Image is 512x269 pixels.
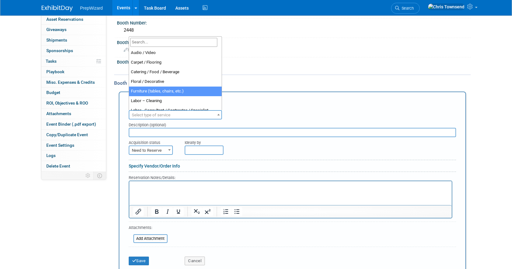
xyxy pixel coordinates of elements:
a: Asset Reservations [41,14,106,25]
a: Copy/Duplicate Event [41,130,106,140]
iframe: Rich Text Area [129,181,452,205]
li: Carpet / Flooring [129,58,222,67]
li: Audio / Video [129,48,222,58]
li: Floral / Decorative [129,77,222,87]
a: Delete Event [41,161,106,171]
a: Logs [41,150,106,161]
div: Ideally by [185,137,428,146]
a: Shipments [41,35,106,45]
div: Reservation Notes/Details: [129,174,452,181]
button: Bold [151,207,162,216]
input: Search... [130,38,217,47]
span: Giveaways [46,27,67,32]
span: ROI, Objectives & ROO [46,101,88,105]
button: Italic [162,207,173,216]
button: Insert/edit link [133,207,144,216]
li: Labor - Consultant / Contractor / Specialist [129,106,222,115]
a: Giveaways [41,25,106,35]
span: Need to Reserve [129,146,173,155]
a: Attachments [41,109,106,119]
a: Playbook [41,67,106,77]
div: Booth Number: [117,18,471,26]
span: Asset Reservations [46,17,83,22]
span: Attachments [46,111,71,116]
div: 2448 [122,25,466,35]
span: PrepWizard [80,6,103,11]
span: Event Settings [46,143,74,148]
div: Booth Notes: [117,57,471,65]
img: Chris Townsend [428,3,465,10]
span: Sponsorships [46,48,73,53]
span: Copy/Duplicate Event [46,132,88,137]
span: Delete Event [46,164,70,168]
li: Furniture (tables, chairs, etc.) [129,87,222,96]
a: Sponsorships [41,46,106,56]
span: Specify booth size [124,47,159,52]
span: Misc. Expenses & Credits [46,80,95,85]
a: Budget [41,87,106,98]
td: Personalize Event Tab Strip [83,172,94,180]
span: Tasks [46,59,57,64]
span: Search [399,6,414,11]
div: Acquisition status [129,137,176,146]
button: Bullet list [232,207,242,216]
li: Labor – Cleaning [129,96,222,106]
a: Tasks [41,56,106,66]
td: Toggle Event Tabs [93,172,106,180]
a: Event Binder (.pdf export) [41,119,106,129]
div: New Booth Service [129,99,456,109]
img: ExhibitDay [42,5,73,11]
button: Superscript [202,207,213,216]
button: Cancel [185,257,205,265]
button: Numbered list [221,207,231,216]
div: Booth Services [114,80,471,87]
span: Shipments [46,38,67,43]
span: Need to Reserve [129,146,172,155]
button: Save [129,257,149,265]
span: Playbook [46,69,64,74]
span: Budget [46,90,60,95]
div: Booth Size: [117,38,471,46]
div: Attachments: [129,225,168,232]
li: Catering / Food / Beverage [129,67,222,77]
button: Subscript [191,207,202,216]
a: Specify Vendor/Order Info [129,164,180,168]
a: ROI, Objectives & ROO [41,98,106,108]
span: Logs [46,153,56,158]
span: Event Binder (.pdf export) [46,122,96,127]
a: Misc. Expenses & Credits [41,77,106,87]
a: Event Settings [41,140,106,150]
a: Search [391,3,420,14]
div: Description (optional) [129,119,456,128]
button: Underline [173,207,184,216]
span: Select type of service [132,113,170,117]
